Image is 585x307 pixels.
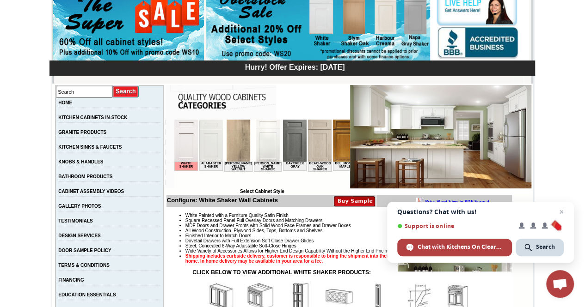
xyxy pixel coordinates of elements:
li: MDF Doors and Drawer Fronts with Solid Wood Face Frames and Drawer Boxes [185,223,511,228]
li: Steel, Concealed 6-Way Adjustable Soft-Close Hinges [185,243,511,248]
a: TESTIMONIALS [58,218,92,223]
a: BATHROOM PRODUCTS [58,174,112,179]
a: GALLERY PHOTOS [58,204,101,209]
b: Configure: White Shaker Wall Cabinets [167,197,278,204]
a: DESIGN SERVICES [58,233,101,238]
li: Finished Interior to Match Doors [185,233,511,238]
div: Chat with Kitchens On Clearance [397,239,512,256]
span: Chat with Kitchens On Clearance [418,243,503,251]
div: Open chat [546,270,574,298]
img: White Shaker [350,85,531,188]
img: pdf.png [1,2,9,10]
span: Close chat [556,206,567,217]
a: Price Sheet View in PDF Format [11,1,75,9]
a: GRANITE PRODUCTS [58,130,106,135]
a: KITCHEN CABINETS IN-STOCK [58,115,127,120]
a: FINANCING [58,277,84,283]
a: TERMS & CONDITIONS [58,263,110,268]
span: Questions? Chat with us! [397,208,564,216]
strong: Shipping includes curbside delivery, customer is responsible to bring the shipment into their hom... [185,253,390,264]
li: Wide Variety of Accessories Allows for Higher End Design Capability Without the Higher End Pricing [185,248,511,253]
li: Dovetail Drawers with Full Extension Soft Close Drawer Glides [185,238,511,243]
span: Search [536,243,555,251]
a: HOME [58,100,72,105]
strong: CLICK BELOW TO VIEW ADDITIONAL WHITE SHAKER PRODUCTS: [192,269,371,276]
li: Square Recessed Panel Full Overlay Doors and Matching Drawers [185,218,511,223]
b: Select Cabinet Style [240,189,284,194]
div: Search [516,239,564,256]
td: Bellmonte Maple [159,42,182,51]
b: Price Sheet View in PDF Format [11,4,75,9]
a: CABINET ASSEMBLY VIDEOS [58,189,124,194]
a: KITCHEN SINKS & FAUCETS [58,144,122,150]
iframe: Browser incompatible [174,120,350,189]
div: Hurry! Offer Expires: [DATE] [54,62,535,72]
span: Support is online [397,223,512,229]
input: Submit [113,85,139,98]
li: All Wood Construction, Plywood Sides, Tops, Bottoms and Shelves [185,228,511,233]
a: EDUCATION ESSENTIALS [58,292,116,297]
a: KNOBS & HANDLES [58,159,103,164]
li: White Painted with a Furniture Quality Satin Finish [185,213,511,218]
a: DOOR SAMPLE POLICY [58,248,111,253]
